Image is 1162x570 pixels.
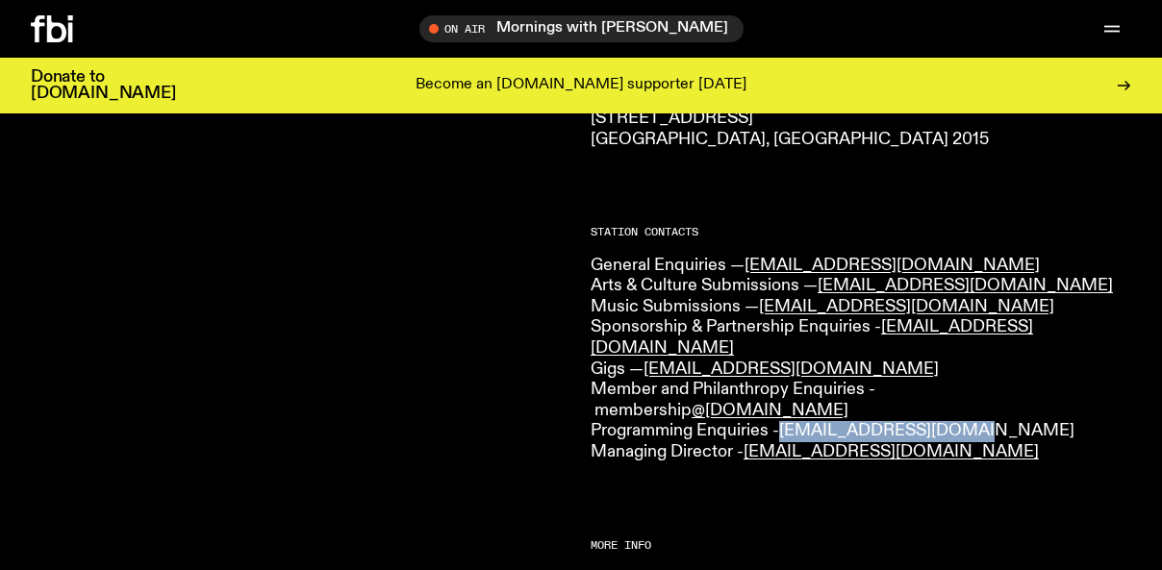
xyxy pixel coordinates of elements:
[591,227,1131,237] h2: Station Contacts
[591,540,1131,551] h2: More Info
[644,360,939,378] a: [EMAIL_ADDRESS][DOMAIN_NAME]
[818,277,1113,294] a: [EMAIL_ADDRESS][DOMAIN_NAME]
[419,15,744,42] button: On AirMornings with [PERSON_NAME]
[692,402,848,419] a: @[DOMAIN_NAME]
[745,257,1040,274] a: [EMAIL_ADDRESS][DOMAIN_NAME]
[591,318,1033,357] a: [EMAIL_ADDRESS][DOMAIN_NAME]
[591,87,1131,150] p: [DOMAIN_NAME] [STREET_ADDRESS] [GEOGRAPHIC_DATA], [GEOGRAPHIC_DATA] 2015
[779,422,1074,439] a: [EMAIL_ADDRESS][DOMAIN_NAME]
[591,256,1131,463] p: General Enquiries — Arts & Culture Submissions — Music Submissions — Sponsorship & Partnership En...
[744,443,1039,460] a: [EMAIL_ADDRESS][DOMAIN_NAME]
[31,69,176,102] h3: Donate to [DOMAIN_NAME]
[759,298,1054,315] a: [EMAIL_ADDRESS][DOMAIN_NAME]
[416,77,746,94] p: Become an [DOMAIN_NAME] supporter [DATE]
